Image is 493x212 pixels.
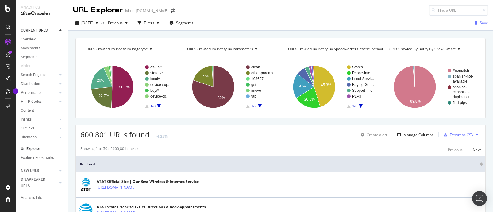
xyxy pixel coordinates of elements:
[21,63,30,69] div: Visits
[21,10,63,17] div: SiteCrawler
[453,101,467,105] text: find-plps
[453,79,468,83] text: available
[441,130,473,140] button: Export as CSV
[21,45,40,52] div: Movements
[453,85,467,89] text: spanish-
[21,125,34,132] div: Outlinks
[403,132,433,137] div: Manage Columns
[352,71,374,75] text: Phone-Inte…
[218,96,225,100] text: 80%
[181,60,278,114] svg: A chart.
[387,44,475,54] h4: URLs Crawled By Botify By crawl_waste
[21,195,42,201] div: Analysis Info
[395,131,433,138] button: Manage Columns
[13,88,18,94] div: Tooltip anchor
[125,8,168,14] div: Main [DOMAIN_NAME]
[297,84,307,88] text: 19.5%
[304,97,314,102] text: 20.6%
[135,18,162,28] button: Filters
[251,65,260,69] text: clean
[21,72,57,78] a: Search Engines
[251,71,273,75] text: other-params
[352,83,374,87] text: Buying-Gui…
[21,54,37,60] div: Segments
[21,146,40,152] div: Url Explorer
[282,60,379,114] div: A chart.
[201,74,208,78] text: 19%
[21,155,64,161] a: Explorer Bookmarks
[21,27,48,34] div: CURRENT URLS
[251,77,264,81] text: 103607
[101,20,106,25] span: vs
[73,5,123,15] div: URL Explorer
[21,36,64,43] a: Overview
[21,116,32,123] div: Inlinks
[80,129,150,140] span: 600,801 URLs found
[367,132,387,137] div: Create alert
[21,54,64,60] a: Segments
[97,78,104,83] text: 20%
[21,107,34,114] div: Content
[453,68,469,73] text: #nomatch
[472,191,487,206] div: Open Intercom Messenger
[21,168,57,174] a: NEW URLS
[358,130,387,140] button: Create alert
[78,177,94,192] img: main image
[176,20,193,25] span: Segments
[21,72,46,78] div: Search Engines
[21,125,57,132] a: Outlinks
[410,99,421,104] text: 98.5%
[186,44,274,54] h4: URLs Crawled By Botify By parameters
[119,85,130,89] text: 50.6%
[80,146,139,153] div: Showing 1 to 50 of 600,801 entries
[352,104,357,108] text: 1/3
[21,155,54,161] div: Explorer Bookmarks
[98,94,109,98] text: 22.7%
[73,18,101,28] button: [DATE]
[21,134,57,141] a: Sitemaps
[21,81,40,87] div: Distribution
[21,107,64,114] a: Content
[321,83,331,87] text: 45.3%
[429,5,488,16] input: Find a URL
[144,20,154,25] div: Filters
[21,81,57,87] a: Distribution
[150,83,172,87] text: device-sup…
[352,94,361,98] text: PLPs
[251,88,261,93] text: imove
[21,176,52,189] div: DISAPPEARED URLS
[86,46,148,52] span: URLs Crawled By Botify By pagetype
[21,134,37,141] div: Sitemaps
[80,60,177,114] svg: A chart.
[106,18,130,28] button: Previous
[480,20,488,25] div: Save
[81,20,93,25] span: 2025 Aug. 31st
[21,90,57,96] a: Performance
[187,46,253,52] span: URLs Crawled By Botify By parameters
[21,63,36,69] a: Visits
[97,179,199,184] div: AT&T Official Site | Our Best Wireless & Internet Service
[21,116,57,123] a: Inlinks
[150,71,163,75] text: stores/*
[21,5,63,10] div: Analytics
[21,195,64,201] a: Analysis Info
[383,60,480,114] div: A chart.
[85,44,173,54] h4: URLs Crawled By Botify By pagetype
[21,36,36,43] div: Overview
[453,95,470,99] text: duplciation
[171,9,175,13] div: arrow-right-arrow-left
[150,104,156,108] text: 1/8
[251,104,256,108] text: 1/2
[21,168,39,174] div: NEW URLS
[21,98,57,105] a: HTTP Codes
[448,146,463,153] button: Previous
[156,134,168,139] div: -4.25%
[21,98,42,105] div: HTTP Codes
[150,88,159,93] text: buy/*
[473,147,481,152] div: Next
[106,20,123,25] span: Previous
[352,77,374,81] text: Local-Servi…
[352,65,363,69] text: Stores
